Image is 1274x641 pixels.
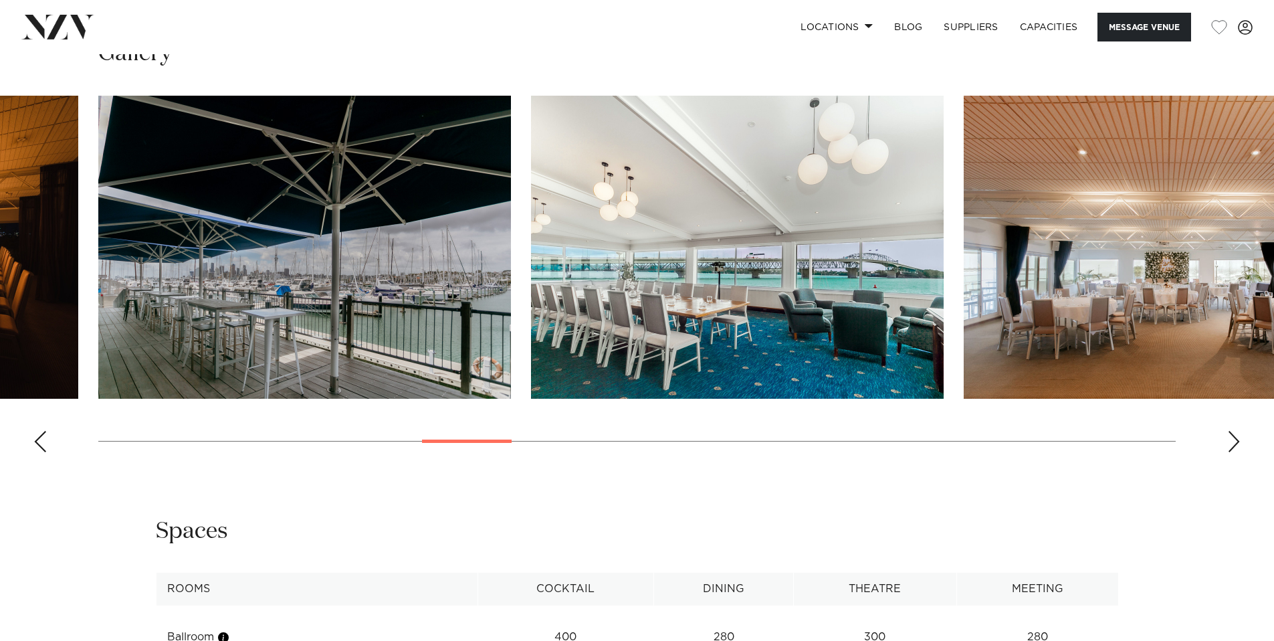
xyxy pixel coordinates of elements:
[156,517,228,547] h2: Spaces
[790,13,883,41] a: Locations
[531,96,944,399] swiper-slide: 11 / 30
[1097,13,1191,41] button: Message Venue
[654,573,794,606] th: Dining
[1009,13,1089,41] a: Capacities
[933,13,1008,41] a: SUPPLIERS
[477,573,654,606] th: Cocktail
[956,573,1118,606] th: Meeting
[793,573,956,606] th: Theatre
[156,573,477,606] th: Rooms
[21,15,94,39] img: nzv-logo.png
[98,96,511,399] swiper-slide: 10 / 30
[883,13,933,41] a: BLOG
